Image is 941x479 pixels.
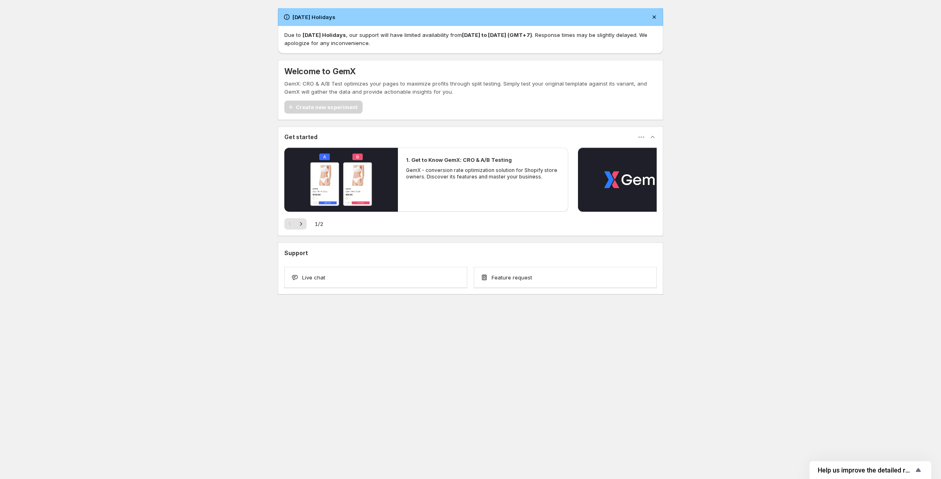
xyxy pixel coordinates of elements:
h2: 1. Get to Know GemX: CRO & A/B Testing [406,156,512,164]
span: Live chat [302,273,325,281]
button: Show survey - Help us improve the detailed report for A/B campaigns [818,465,923,475]
p: Due to , our support will have limited availability from . Response times may be slightly delayed... [284,31,657,47]
p: GemX - conversion rate optimization solution for Shopify store owners. Discover its features and ... [406,167,560,180]
strong: [DATE] to [DATE] (GMT+7) [462,32,532,38]
h3: Get started [284,133,318,141]
h2: [DATE] Holidays [292,13,335,21]
strong: [DATE] Holidays [303,32,346,38]
h5: Welcome to GemX [284,67,356,76]
h3: Support [284,249,308,257]
p: GemX: CRO & A/B Test optimizes your pages to maximize profits through split testing. Simply test ... [284,79,657,96]
span: 1 / 2 [315,220,323,228]
span: Help us improve the detailed report for A/B campaigns [818,466,913,474]
span: Feature request [492,273,532,281]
